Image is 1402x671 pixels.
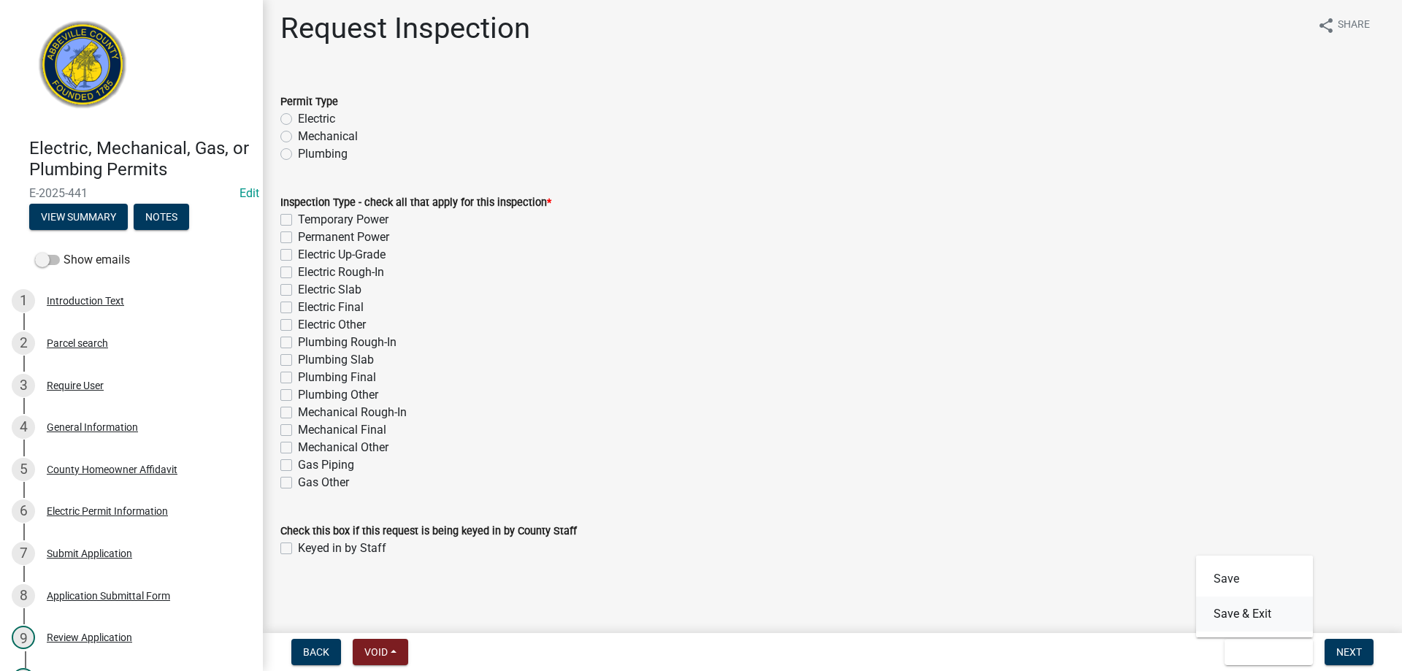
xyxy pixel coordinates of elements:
button: Void [353,639,408,665]
label: Mechanical [298,128,358,145]
div: 4 [12,415,35,439]
label: Inspection Type - check all that apply for this inspection [280,198,551,208]
img: Abbeville County, South Carolina [29,15,137,123]
div: Review Application [47,632,132,643]
div: 6 [12,499,35,523]
wm-modal-confirm: Notes [134,212,189,223]
div: Require User [47,380,104,391]
label: Gas Other [298,474,349,491]
wm-modal-confirm: Summary [29,212,128,223]
label: Gas Piping [298,456,354,474]
span: Void [364,646,388,658]
span: Share [1338,17,1370,34]
div: 5 [12,458,35,481]
label: Electric Final [298,299,364,316]
label: Electric Up-Grade [298,246,386,264]
button: Save [1196,561,1313,597]
button: shareShare [1306,11,1382,39]
label: Electric Other [298,316,366,334]
button: Back [291,639,341,665]
label: Plumbing [298,145,348,163]
label: Permanent Power [298,229,389,246]
label: Temporary Power [298,211,388,229]
label: Keyed in by Staff [298,540,386,557]
div: 9 [12,626,35,649]
wm-modal-confirm: Edit Application Number [240,186,259,200]
div: County Homeowner Affidavit [47,464,177,475]
h1: Request Inspection [280,11,530,46]
button: View Summary [29,204,128,230]
button: Save & Exit [1196,597,1313,632]
span: Next [1336,646,1362,658]
label: Electric Slab [298,281,361,299]
button: Notes [134,204,189,230]
label: Plumbing Rough-In [298,334,397,351]
label: Mechanical Rough-In [298,404,407,421]
label: Show emails [35,251,130,269]
div: Application Submittal Form [47,591,170,601]
div: Submit Application [47,548,132,559]
div: Save & Exit [1196,556,1313,637]
div: 7 [12,542,35,565]
label: Electric Rough-In [298,264,384,281]
label: Mechanical Final [298,421,386,439]
label: Plumbing Final [298,369,376,386]
label: Plumbing Slab [298,351,374,369]
div: General Information [47,422,138,432]
a: Edit [240,186,259,200]
div: 2 [12,331,35,355]
label: Plumbing Other [298,386,378,404]
div: 1 [12,289,35,313]
div: Electric Permit Information [47,506,168,516]
label: Mechanical Other [298,439,388,456]
label: Check this box if this request is being keyed in by County Staff [280,526,577,537]
label: Permit Type [280,97,338,107]
div: 3 [12,374,35,397]
button: Save & Exit [1225,639,1313,665]
button: Next [1325,639,1374,665]
i: share [1317,17,1335,34]
div: 8 [12,584,35,607]
h4: Electric, Mechanical, Gas, or Plumbing Permits [29,138,251,180]
label: Electric [298,110,335,128]
span: Save & Exit [1236,646,1292,658]
span: E-2025-441 [29,186,234,200]
div: Introduction Text [47,296,124,306]
span: Back [303,646,329,658]
div: Parcel search [47,338,108,348]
